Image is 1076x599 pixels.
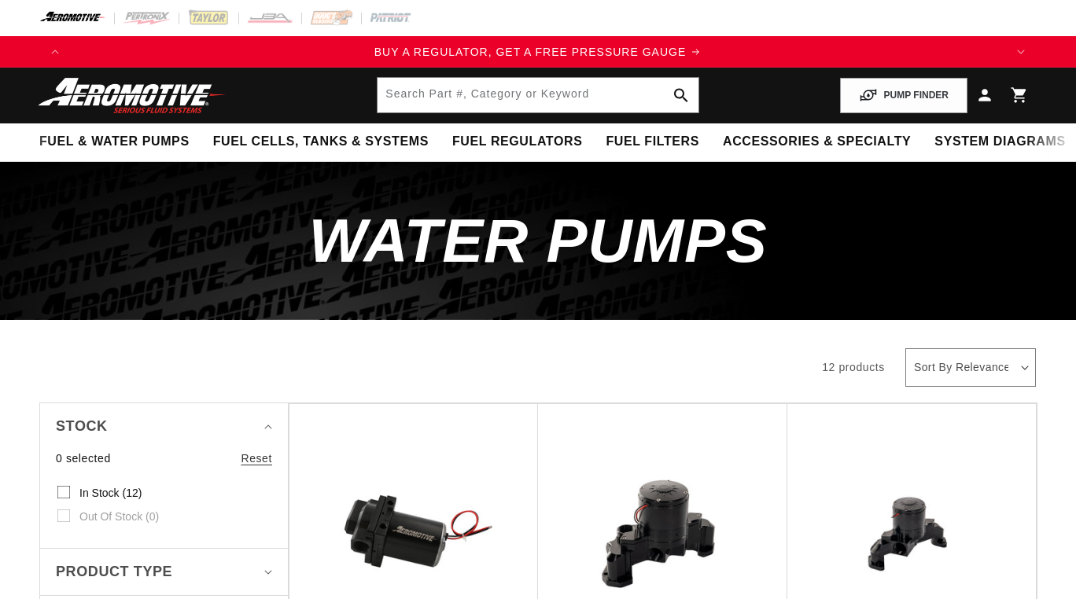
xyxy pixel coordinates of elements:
[440,123,594,160] summary: Fuel Regulators
[606,134,699,150] span: Fuel Filters
[241,450,272,467] a: Reset
[56,403,272,450] summary: Stock (0 selected)
[56,450,111,467] span: 0 selected
[56,415,108,438] span: Stock
[39,134,190,150] span: Fuel & Water Pumps
[822,361,885,373] span: 12 products
[39,36,71,68] button: Translation missing: en.sections.announcements.previous_announcement
[34,77,230,114] img: Aeromotive
[664,78,698,112] button: search button
[79,509,159,524] span: Out of stock (0)
[213,134,429,150] span: Fuel Cells, Tanks & Systems
[711,123,923,160] summary: Accessories & Specialty
[309,206,768,275] span: Water Pumps
[71,43,1005,61] div: 1 of 4
[1005,36,1037,68] button: Translation missing: en.sections.announcements.next_announcement
[79,486,142,500] span: In stock (12)
[71,43,1005,61] div: Announcement
[71,43,1005,61] a: BUY A REGULATOR, GET A FREE PRESSURE GAUGE
[594,123,711,160] summary: Fuel Filters
[201,123,440,160] summary: Fuel Cells, Tanks & Systems
[56,549,272,595] summary: Product type (0 selected)
[374,46,687,58] span: BUY A REGULATOR, GET A FREE PRESSURE GAUGE
[378,78,698,112] input: Search by Part Number, Category or Keyword
[723,134,911,150] span: Accessories & Specialty
[56,560,172,583] span: Product type
[840,78,967,113] button: PUMP FINDER
[28,123,201,160] summary: Fuel & Water Pumps
[934,134,1065,150] span: System Diagrams
[452,134,582,150] span: Fuel Regulators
